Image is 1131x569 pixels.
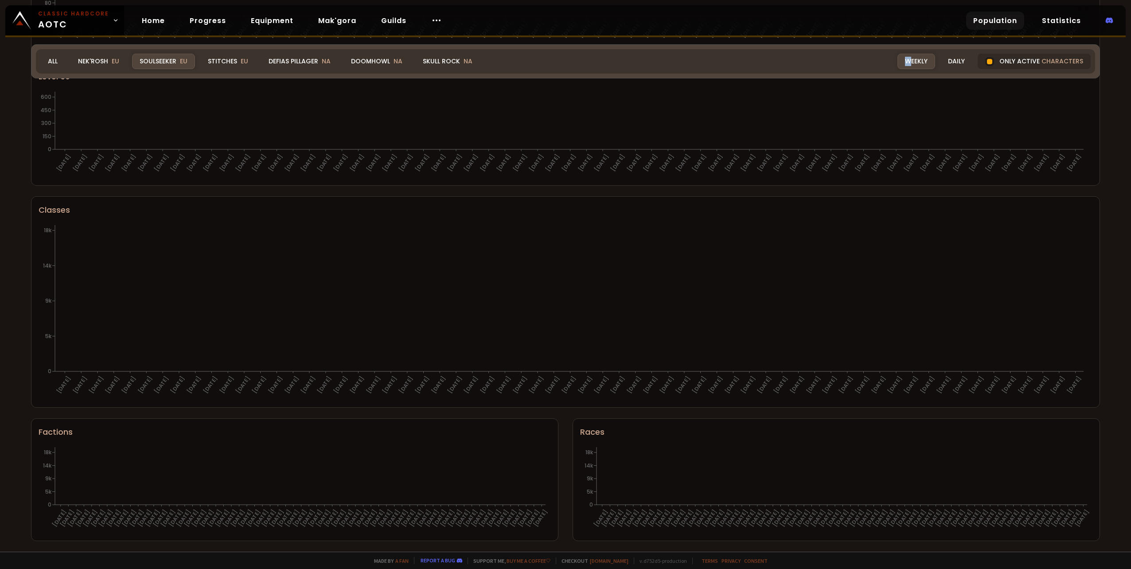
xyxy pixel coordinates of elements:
[600,508,617,528] text: [DATE]
[972,508,990,528] text: [DATE]
[935,153,952,173] text: [DATE]
[625,375,643,395] text: [DATE]
[788,153,806,173] text: [DATE]
[260,508,277,528] text: [DATE]
[841,508,858,528] text: [DATE]
[838,375,855,395] text: [DATE]
[978,54,1091,69] div: Only active
[940,54,972,69] div: Daily
[48,145,51,153] tspan: 0
[872,508,889,528] text: [DATE]
[70,54,127,69] div: Nek'Rosh
[479,375,496,395] text: [DATE]
[316,375,333,395] text: [DATE]
[544,375,562,395] text: [DATE]
[732,508,749,528] text: [DATE]
[348,375,366,395] text: [DATE]
[415,54,480,69] div: Skull Rock
[268,508,285,528] text: [DATE]
[43,133,51,140] tspan: 150
[202,153,219,173] text: [DATE]
[721,557,741,564] a: Privacy
[38,10,109,18] small: Classic Hardcore
[580,426,1092,438] div: Races
[838,153,855,173] text: [DATE]
[169,375,187,395] text: [DATE]
[283,153,300,173] text: [DATE]
[609,153,627,173] text: [DATE]
[365,153,382,173] text: [DATE]
[45,297,52,304] tspan: 9k
[772,375,789,395] text: [DATE]
[802,508,819,528] text: [DATE]
[245,508,262,528] text: [DATE]
[39,426,551,438] div: Factions
[234,153,252,173] text: [DATE]
[180,57,187,66] span: EU
[516,508,534,528] text: [DATE]
[121,508,138,528] text: [DATE]
[135,12,172,30] a: Home
[82,508,99,528] text: [DATE]
[218,153,235,173] text: [DATE]
[408,508,425,528] text: [DATE]
[662,508,679,528] text: [DATE]
[446,508,464,528] text: [DATE]
[968,153,985,173] text: [DATE]
[952,375,969,395] text: [DATE]
[966,12,1024,30] a: Population
[511,153,529,173] text: [DATE]
[810,508,827,528] text: [DATE]
[988,508,1005,528] text: [DATE]
[237,508,254,528] text: [DATE]
[957,508,974,528] text: [DATE]
[686,508,703,528] text: [DATE]
[439,508,456,528] text: [DATE]
[941,508,959,528] text: [DATE]
[870,153,887,173] text: [DATE]
[71,375,89,395] text: [DATE]
[120,375,137,395] text: [DATE]
[624,508,641,528] text: [DATE]
[707,375,724,395] text: [DATE]
[55,375,72,395] text: [DATE]
[152,508,169,528] text: [DATE]
[935,375,952,395] text: [DATE]
[949,508,967,528] text: [DATE]
[214,508,231,528] text: [DATE]
[48,367,51,375] tspan: 0
[120,153,137,173] text: [DATE]
[984,375,1002,395] text: [DATE]
[887,508,905,528] text: [DATE]
[965,508,982,528] text: [DATE]
[346,508,363,528] text: [DATE]
[848,508,866,528] text: [DATE]
[740,153,757,173] text: [DATE]
[112,57,119,66] span: EU
[136,375,154,395] text: [DATE]
[261,54,338,69] div: Defias Pillager
[544,153,562,173] text: [DATE]
[1065,153,1083,173] text: [DATE]
[71,153,89,173] text: [DATE]
[763,508,780,528] text: [DATE]
[560,153,577,173] text: [DATE]
[934,508,951,528] text: [DATE]
[132,54,195,69] div: Soulseeker
[464,57,472,66] span: NA
[169,153,187,173] text: [DATE]
[477,508,495,528] text: [DATE]
[348,153,366,173] text: [DATE]
[136,508,153,528] text: [DATE]
[45,332,52,340] tspan: 5k
[234,375,252,395] text: [DATE]
[755,508,772,528] text: [DATE]
[343,54,410,69] div: Doomhowl
[744,557,768,564] a: Consent
[670,508,687,528] text: [DATE]
[655,508,672,528] text: [DATE]
[709,508,726,528] text: [DATE]
[511,375,529,395] text: [DATE]
[206,508,223,528] text: [DATE]
[104,375,121,395] text: [DATE]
